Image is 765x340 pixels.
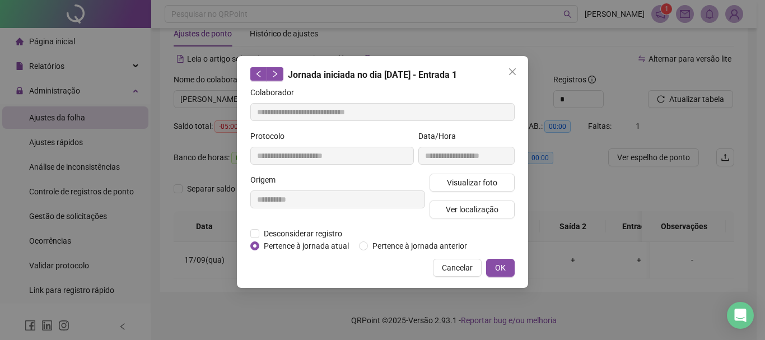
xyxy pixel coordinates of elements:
button: OK [486,259,515,277]
span: Visualizar foto [447,176,497,189]
span: close [508,67,517,76]
button: right [267,67,283,81]
span: Pertence à jornada anterior [368,240,472,252]
span: Cancelar [442,262,473,274]
button: Cancelar [433,259,482,277]
span: left [255,70,263,78]
div: Jornada iniciada no dia [DATE] - Entrada 1 [250,67,515,82]
span: right [271,70,279,78]
label: Colaborador [250,86,301,99]
span: OK [495,262,506,274]
span: Desconsiderar registro [259,227,347,240]
span: Ver localização [446,203,498,216]
button: Visualizar foto [430,174,515,192]
button: left [250,67,267,81]
button: Ver localização [430,201,515,218]
label: Origem [250,174,283,186]
button: Close [503,63,521,81]
div: Open Intercom Messenger [727,302,754,329]
label: Data/Hora [418,130,463,142]
label: Protocolo [250,130,292,142]
span: Pertence à jornada atual [259,240,353,252]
